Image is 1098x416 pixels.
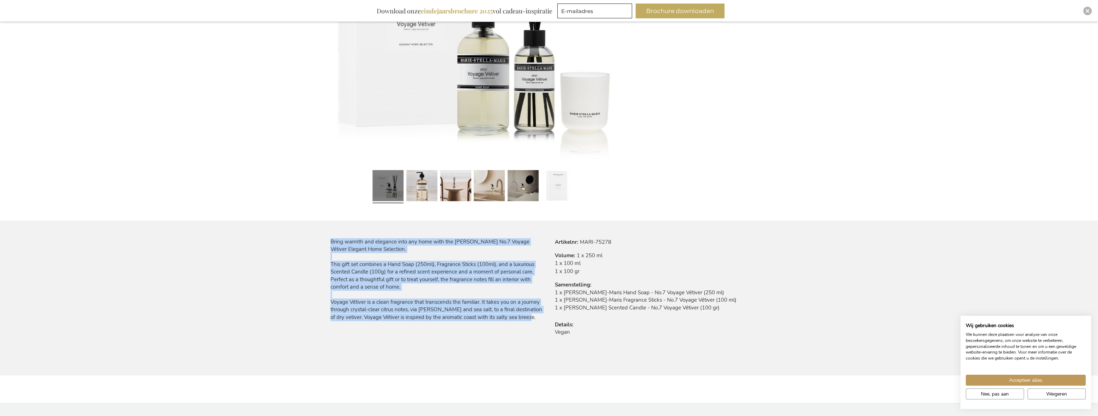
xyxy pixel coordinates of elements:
[981,390,1009,398] span: Nee, pas aan
[1027,388,1086,399] button: Alle cookies weigeren
[1085,9,1090,13] img: Close
[966,322,1086,329] h2: Wij gebruiken cookies
[1009,376,1042,384] span: Accepteer alles
[966,388,1024,399] button: Pas cookie voorkeuren aan
[421,7,493,15] b: eindejaarsbrochure 2025
[372,168,404,206] a: Marie-Stella-Maris Elegant Home Selection - No.7 Voyage Vétiver
[374,4,556,18] div: Download onze vol cadeau-inspiratie
[541,168,572,206] a: Marie-Stella-Maris Elegant Home Selection - No.7 Voyage Vétiver
[555,289,738,315] td: 1 x [PERSON_NAME]-Maris Hand Soap - No.7 Voyage Vétiver (250 ml) 1 x [PERSON_NAME]-Maris Fragranc...
[966,332,1086,361] p: We kunnen deze plaatsen voor analyse van onze bezoekersgegevens, om onze website te verbeteren, g...
[555,328,738,339] td: Vegan
[330,238,544,321] div: Bring warmth and elegance into any home with the [PERSON_NAME] No.7 Voyage Vétiver Elegant Home S...
[966,375,1086,386] button: Accepteer alle cookies
[406,168,437,206] a: Marie-Stella-Maris Elegant Home Selection - No.7 Voyage Vétiver
[557,4,632,18] input: E-mailadres
[1046,390,1067,398] span: Weigeren
[1083,7,1092,15] div: Close
[508,168,539,206] a: Marie-Stella-Maris Elegant Home Selection - No.7 Voyage Vétiver
[440,168,471,206] a: Marie-Stella-Maris Elegant Home Selection - No.7 Voyage Vétiver
[557,4,634,20] form: marketing offers and promotions
[636,4,724,18] button: Brochure downloaden
[474,168,505,206] a: Marie-Stella-Maris Elegant Home Selection - No.7 Voyage Vétiver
